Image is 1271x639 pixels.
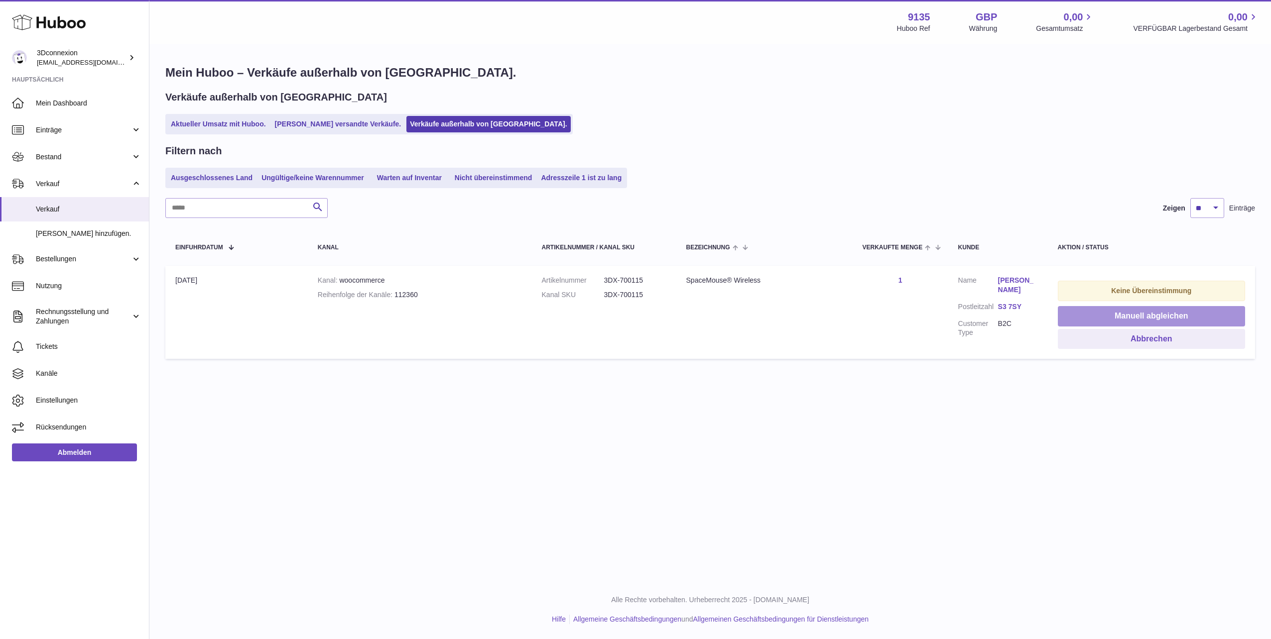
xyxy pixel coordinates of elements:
[370,170,449,186] a: Warten auf Inventar
[36,423,141,432] span: Rücksendungen
[318,291,394,299] strong: Reihenfolge der Kanäle
[318,276,340,284] strong: Kanal
[12,443,137,461] a: Abmelden
[958,244,1038,251] div: Kunde
[998,276,1038,295] a: [PERSON_NAME]
[898,276,902,284] a: 1
[958,319,998,338] dt: Customer Type
[552,615,566,623] a: Hilfe
[573,615,681,623] a: Allgemeine Geschäftsbedingungen
[958,302,998,314] dt: Postleitzahl
[604,290,666,300] dd: 3DX-700115
[542,290,604,300] dt: Kanal SKU
[37,48,127,67] div: 3Dconnexion
[36,179,131,189] span: Verkauf
[998,302,1038,312] a: S3 7SY
[318,290,522,300] div: 112360
[36,281,141,291] span: Nutzung
[318,276,522,285] div: woocommerce
[165,65,1255,81] h1: Mein Huboo – Verkäufe außerhalb von [GEOGRAPHIC_DATA].
[258,170,368,186] a: Ungültige/keine Warennummer
[167,116,269,132] a: Aktueller Umsatz mit Huboo.
[406,116,570,132] a: Verkäufe außerhalb von [GEOGRAPHIC_DATA].
[686,276,843,285] div: SpaceMouse® Wireless
[570,615,869,624] li: und
[175,244,223,251] span: Einfuhrdatum
[1058,329,1245,349] button: Abbrechen
[537,170,625,186] a: Adresszeile 1 ist zu lang
[976,10,997,24] strong: GBP
[908,10,930,24] strong: 9135
[604,276,666,285] dd: 3DX-700115
[1036,24,1094,33] span: Gesamtumsatz
[1163,204,1185,213] label: Zeigen
[1133,24,1259,33] span: VERFÜGBAR Lagerbestand Gesamt
[1111,287,1191,295] strong: Keine Übereinstimmung
[969,24,998,33] div: Währung
[36,152,131,162] span: Bestand
[998,319,1038,338] dd: B2C
[167,170,256,186] a: Ausgeschlossenes Land
[1064,10,1083,24] span: 0,00
[693,615,869,623] a: Allgemeinen Geschäftsbedingungen für Dienstleistungen
[1133,10,1259,33] a: 0,00 VERFÜGBAR Lagerbestand Gesamt
[36,396,141,405] span: Einstellungen
[36,205,141,214] span: Verkauf
[958,276,998,297] dt: Name
[1036,10,1094,33] a: 0,00 Gesamtumsatz
[1058,244,1245,251] div: Aktion / Status
[686,244,730,251] span: Bezeichnung
[897,24,930,33] div: Huboo Ref
[157,595,1263,605] p: Alle Rechte vorbehalten. Urheberrecht 2025 - [DOMAIN_NAME]
[542,276,604,285] dt: Artikelnummer
[165,144,222,158] h2: Filtern nach
[542,244,666,251] div: Artikelnummer / Kanal SKU
[12,50,27,65] img: order_eu@3dconnexion.com
[36,369,141,378] span: Kanäle
[1228,10,1248,24] span: 0,00
[36,307,131,326] span: Rechnungsstellung und Zahlungen
[36,229,141,238] span: [PERSON_NAME] hinzufügen.
[37,58,146,66] span: [EMAIL_ADDRESS][DOMAIN_NAME]
[165,266,308,359] td: [DATE]
[863,244,923,251] span: Verkaufte Menge
[318,244,522,251] div: Kanal
[451,170,536,186] a: Nicht übereinstimmend
[36,254,131,264] span: Bestellungen
[165,91,387,104] h2: Verkäufe außerhalb von [GEOGRAPHIC_DATA]
[36,342,141,351] span: Tickets
[1229,204,1255,213] span: Einträge
[1058,306,1245,326] button: Manuell abgleichen
[36,125,131,135] span: Einträge
[271,116,405,132] a: [PERSON_NAME] versandte Verkäufe.
[36,99,141,108] span: Mein Dashboard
